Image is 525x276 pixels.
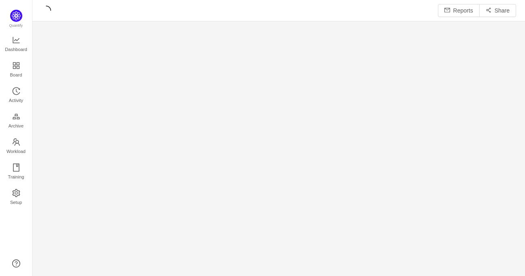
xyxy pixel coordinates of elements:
i: icon: line-chart [12,36,20,44]
i: icon: team [12,138,20,146]
span: Quantify [9,23,23,28]
i: icon: history [12,87,20,95]
img: Quantify [10,10,22,22]
span: Setup [10,194,22,210]
a: Setup [12,189,20,206]
i: icon: book [12,163,20,172]
span: Dashboard [5,41,27,57]
i: icon: gold [12,113,20,121]
span: Activity [9,92,23,108]
a: Dashboard [12,36,20,53]
a: Activity [12,87,20,104]
button: icon: mailReports [438,4,480,17]
span: Archive [9,118,23,134]
i: icon: loading [41,6,51,15]
span: Training [8,169,24,185]
i: icon: setting [12,189,20,197]
i: icon: appstore [12,62,20,70]
a: Archive [12,113,20,129]
a: Board [12,62,20,78]
button: icon: share-altShare [479,4,516,17]
span: Board [10,67,22,83]
span: Workload [6,143,26,159]
a: icon: question-circle [12,259,20,268]
a: Workload [12,138,20,155]
a: Training [12,164,20,180]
